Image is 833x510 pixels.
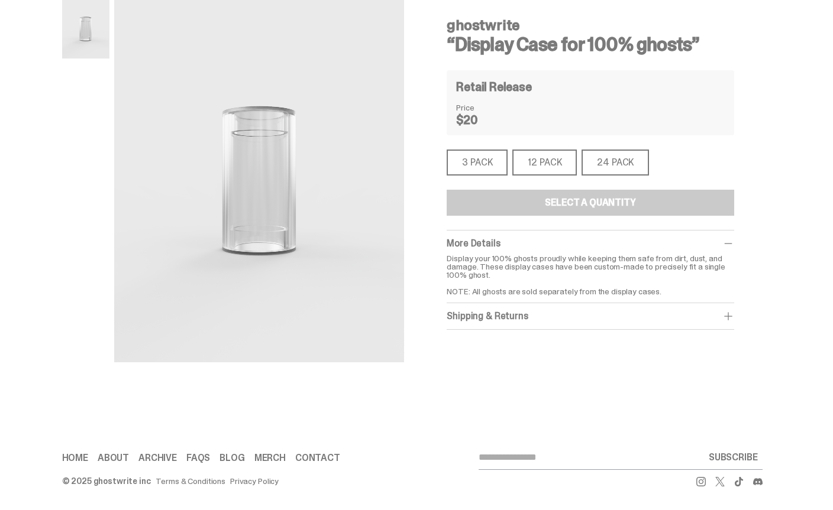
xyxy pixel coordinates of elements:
[447,237,500,249] span: More Details
[62,477,151,485] div: © 2025 ghostwrite inc
[295,453,340,463] a: Contact
[447,35,734,54] h3: “Display Case for 100% ghosts”
[138,453,177,463] a: Archive
[254,453,286,463] a: Merch
[156,477,225,485] a: Terms & Conditions
[447,150,508,176] div: 3 PACK
[582,150,649,176] div: 24 PACK
[230,477,279,485] a: Privacy Policy
[456,103,515,112] dt: Price
[456,81,531,93] h4: Retail Release
[447,254,734,295] p: Display your 100% ghosts proudly while keeping them safe from dirt, dust, and damage. These displ...
[219,453,244,463] a: Blog
[704,446,763,469] button: SUBSCRIBE
[62,453,88,463] a: Home
[456,114,515,126] dd: $20
[545,198,635,207] div: Select a Quantity
[447,18,734,33] h4: ghostwrite
[447,310,734,322] div: Shipping & Returns
[512,150,577,176] div: 12 PACK
[186,453,210,463] a: FAQs
[98,453,129,463] a: About
[447,190,734,216] button: Select a Quantity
